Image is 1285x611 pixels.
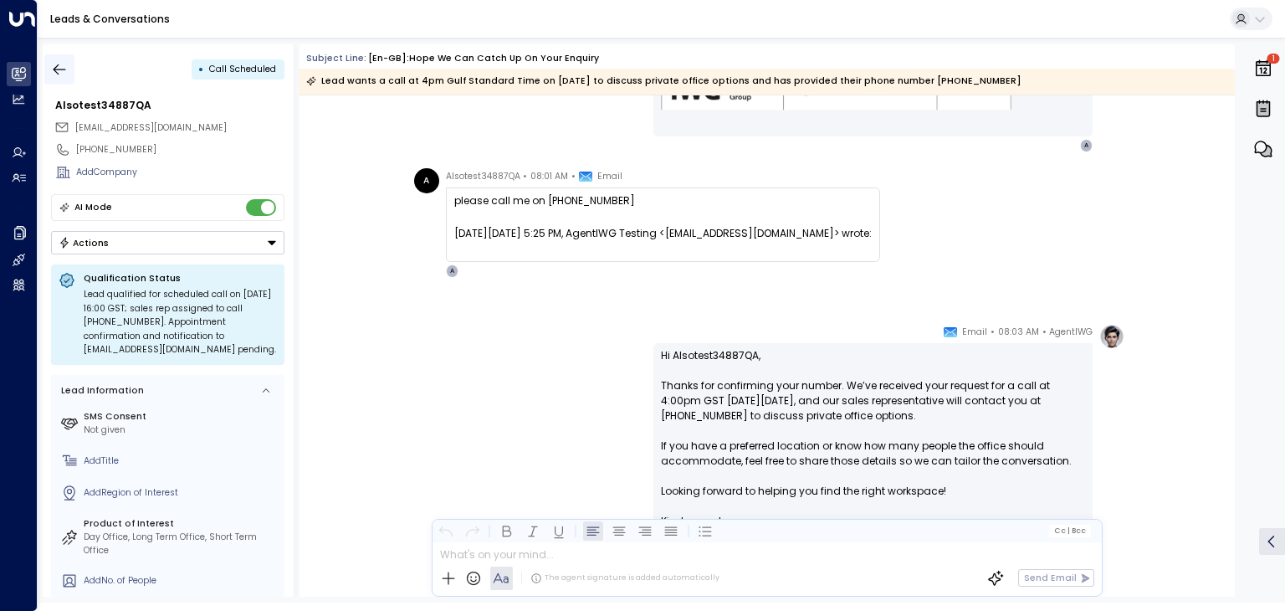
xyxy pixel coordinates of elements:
span: • [991,324,995,341]
span: Cc Bcc [1054,526,1086,535]
div: Alsotest34887QA [55,98,284,113]
span: Kind regards [661,514,727,529]
div: please call me on [PHONE_NUMBER] [454,193,872,208]
div: A [1080,139,1093,152]
div: Lead Information [57,384,144,398]
div: AddTitle [84,454,279,468]
span: 08:01 AM [530,168,568,185]
div: Day Office, Long Term Office, Short Term Office [84,531,279,557]
label: Product of Interest [84,517,279,531]
button: 1 [1249,50,1277,87]
div: Button group with a nested menu [51,231,284,254]
div: [DATE][DATE] 5:25 PM, AgentIWG Testing <[EMAIL_ADDRESS][DOMAIN_NAME]> wrote: [454,226,872,256]
button: Redo [462,521,482,541]
span: Call Scheduled [209,63,276,75]
span: Alsotest34887QA [446,168,520,185]
div: Not given [84,424,279,437]
div: The agent signature is added automatically [530,572,719,584]
img: profile-logo.png [1099,324,1124,349]
span: Email [597,168,622,185]
a: Leads & Conversations [50,12,170,26]
span: 08:03 AM [998,324,1039,341]
span: alsotest34887qa@proton.me [75,121,227,135]
div: [PHONE_NUMBER] [76,143,284,157]
button: Cc|Bcc [1049,525,1091,537]
button: Undo [436,521,456,541]
div: AI Mode [74,199,112,216]
span: [EMAIL_ADDRESS][DOMAIN_NAME] [75,121,227,134]
span: • [1042,324,1047,341]
div: Lead wants a call at 4pm Gulf Standard Time on [DATE] to discuss private office options and has p... [306,73,1021,90]
span: • [523,168,527,185]
span: | [1067,526,1069,535]
span: Email [962,324,987,341]
span: AgentIWG [1049,324,1093,341]
button: Actions [51,231,284,254]
span: 1 [1267,54,1280,64]
span: Subject Line: [306,52,366,64]
p: Hi Alsotest34887QA, Thanks for confirming your number. We’ve received your request for a call at ... [661,348,1085,514]
label: SMS Consent [84,410,279,424]
div: Lead qualified for scheduled call on [DATE] 16:00 GST; sales rep assigned to call [PHONE_NUMBER].... [84,288,277,357]
p: Qualification Status [84,272,277,285]
div: AddRegion of Interest [84,486,279,500]
div: AddNo. of People [84,574,279,588]
div: A [446,264,459,278]
div: • [198,58,204,80]
div: A [414,168,439,193]
div: Actions [59,237,110,249]
div: AddCompany [76,166,284,179]
div: [en-GB]:Hope we can catch up on your enquiry [368,52,599,65]
span: • [571,168,576,185]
